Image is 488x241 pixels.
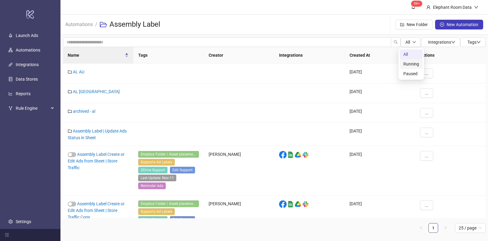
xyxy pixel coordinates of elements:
[407,22,428,27] span: New Folder
[412,40,416,44] span: down
[420,69,433,78] button: ...
[16,62,39,67] a: Integrations
[109,20,160,29] h3: Assembly Label
[16,102,49,114] span: Rule Engine
[73,89,120,94] a: AL [GEOGRAPHIC_DATA]
[138,159,175,166] span: Supports Ad Labels
[467,40,481,45] span: Tags
[350,52,405,59] span: Created At
[345,123,415,146] div: [DATE]
[425,71,428,76] span: ...
[400,22,404,27] span: folder-add
[420,108,433,118] button: ...
[421,37,460,47] button: Integrationsdown
[68,129,72,133] span: folder
[345,146,415,196] div: [DATE]
[403,70,419,77] span: Paused
[428,40,455,45] span: Integrations
[204,47,274,64] th: Creator
[460,37,486,47] button: Tagsdown
[429,223,438,233] a: 1
[16,91,31,96] a: Reports
[416,223,426,233] li: Previous Page
[441,223,450,233] button: right
[420,200,433,210] button: ...
[420,151,433,161] button: ...
[16,219,31,224] a: Settings
[64,21,94,27] a: Automations
[16,33,38,38] a: Launch Ads
[431,4,474,11] div: Elephant Room Data
[403,51,419,58] span: All
[68,109,72,113] span: folder
[68,52,124,59] span: Name
[68,70,72,74] span: folder
[425,91,428,95] span: ...
[444,226,447,229] span: right
[68,129,127,140] a: Assembly Label | Update Ads Status in Sheet
[425,153,428,158] span: ...
[68,89,72,94] span: folder
[345,83,415,103] div: [DATE]
[415,47,486,64] th: Actions
[170,216,195,223] span: Edit Support
[138,167,168,173] span: GDrive Support
[441,223,450,233] li: Next Page
[425,110,428,115] span: ...
[345,47,415,64] th: Created At
[440,22,444,27] span: plus-circle
[420,88,433,98] button: ...
[405,40,410,45] span: All
[455,223,486,233] div: Page Size
[345,103,415,123] div: [DATE]
[68,152,125,170] a: Assembly Label Create or Edit Ads from Sheet | Store Traffic
[73,109,95,114] a: archived - al
[63,47,133,64] th: Name
[100,21,107,28] span: folder-open
[73,69,84,74] a: AL AU
[68,201,125,219] a: Assembly Label Create or Edit Ads from Sheet | Store Traffic Copy
[138,175,176,181] span: Last Update: Nov-11
[435,20,483,29] button: New Automation
[274,47,345,64] th: Integrations
[411,1,422,7] sup: 1584
[474,5,478,9] span: down
[447,22,478,27] span: New Automation
[133,47,204,64] th: Tags
[345,64,415,83] div: [DATE]
[138,208,175,215] span: Supports Ad Labels
[138,151,199,158] span: Dropbox Folder / Asset placement detection
[426,5,431,9] span: user
[204,146,274,196] div: [PERSON_NAME]
[419,226,423,229] span: left
[16,77,38,82] a: Data Stores
[451,40,455,44] span: down
[395,20,433,29] button: New Folder
[425,203,428,208] span: ...
[8,106,13,110] span: fork
[16,48,40,52] a: Automations
[420,128,433,137] button: ...
[459,223,482,233] span: 25 / page
[5,233,9,237] span: menu-fold
[138,200,199,207] span: Dropbox Folder / Asset placement detection
[403,61,419,67] span: Running
[401,37,421,47] button: Alldown
[138,216,168,223] span: GDrive Support
[138,182,166,189] span: Reminder Ads
[95,15,97,34] li: /
[416,223,426,233] button: left
[394,40,398,44] span: search
[425,130,428,135] span: ...
[411,5,415,9] span: bell
[477,40,481,44] span: down
[170,167,195,173] span: Edit Support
